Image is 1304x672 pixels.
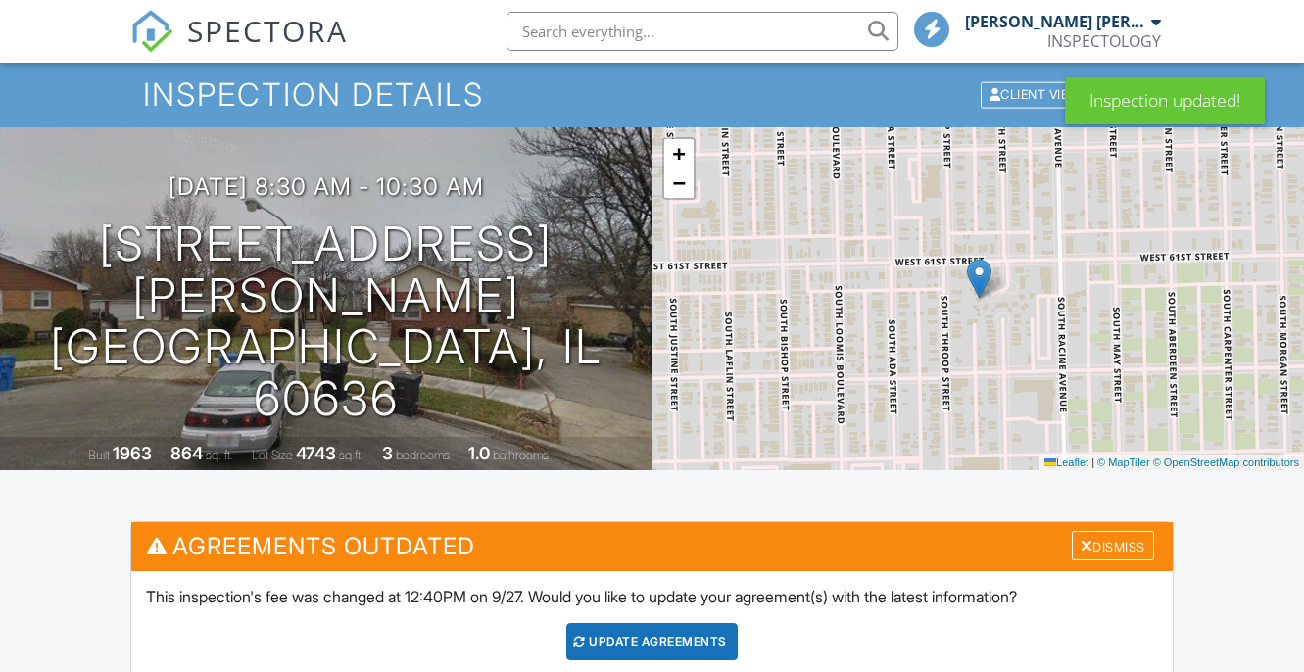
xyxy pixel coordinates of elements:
div: Client View [981,81,1089,108]
span: sq. ft. [206,448,233,462]
h1: Inspection Details [143,77,1161,112]
span: bathrooms [493,448,549,462]
div: 4743 [296,443,336,463]
div: 864 [170,443,203,463]
span: + [672,141,685,166]
a: Client View [979,86,1094,101]
a: © MapTiler [1097,456,1150,468]
h3: Agreements Outdated [131,522,1173,570]
h1: [STREET_ADDRESS][PERSON_NAME] [GEOGRAPHIC_DATA], IL 60636 [31,218,621,425]
div: INSPECTOLOGY [1047,31,1161,51]
a: Zoom in [664,139,694,168]
span: SPECTORA [187,10,348,51]
a: Leaflet [1044,456,1088,468]
img: Marker [967,259,991,299]
div: 1963 [113,443,152,463]
input: Search everything... [507,12,898,51]
div: Update Agreements [566,623,738,660]
h3: [DATE] 8:30 am - 10:30 am [169,173,484,200]
a: © OpenStreetMap contributors [1153,456,1299,468]
div: Dismiss [1072,531,1154,561]
span: bedrooms [396,448,450,462]
span: − [672,170,685,195]
span: sq.ft. [339,448,363,462]
a: SPECTORA [130,26,348,68]
div: 1.0 [468,443,490,463]
div: 3 [382,443,393,463]
div: [PERSON_NAME] [PERSON_NAME] [965,12,1146,31]
span: Lot Size [252,448,293,462]
span: | [1091,456,1094,468]
img: The Best Home Inspection Software - Spectora [130,10,173,53]
div: Inspection updated! [1065,77,1265,124]
span: Built [88,448,110,462]
a: Zoom out [664,168,694,198]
